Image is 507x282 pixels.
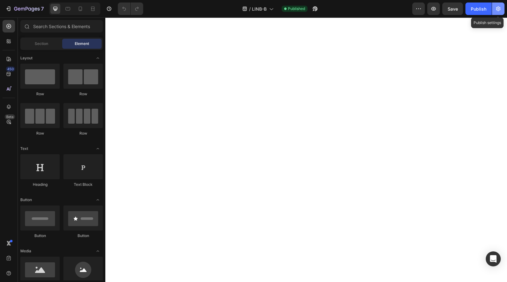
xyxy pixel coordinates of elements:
[93,53,103,63] span: Toggle open
[93,246,103,256] span: Toggle open
[63,233,103,239] div: Button
[35,41,48,47] span: Section
[20,146,28,151] span: Text
[20,248,31,254] span: Media
[20,131,60,136] div: Row
[105,17,507,282] iframe: Design area
[3,2,47,15] button: 7
[448,6,458,12] span: Save
[252,6,267,12] span: LINB-B
[20,233,60,239] div: Button
[75,41,89,47] span: Element
[249,6,251,12] span: /
[20,20,103,32] input: Search Sections & Elements
[63,91,103,97] div: Row
[63,131,103,136] div: Row
[5,114,15,119] div: Beta
[20,182,60,187] div: Heading
[41,5,44,12] p: 7
[442,2,463,15] button: Save
[6,67,15,72] div: 450
[20,197,32,203] span: Button
[471,6,486,12] div: Publish
[63,182,103,187] div: Text Block
[93,195,103,205] span: Toggle open
[486,251,501,266] div: Open Intercom Messenger
[93,144,103,154] span: Toggle open
[288,6,305,12] span: Published
[118,2,143,15] div: Undo/Redo
[465,2,492,15] button: Publish
[20,91,60,97] div: Row
[20,55,33,61] span: Layout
